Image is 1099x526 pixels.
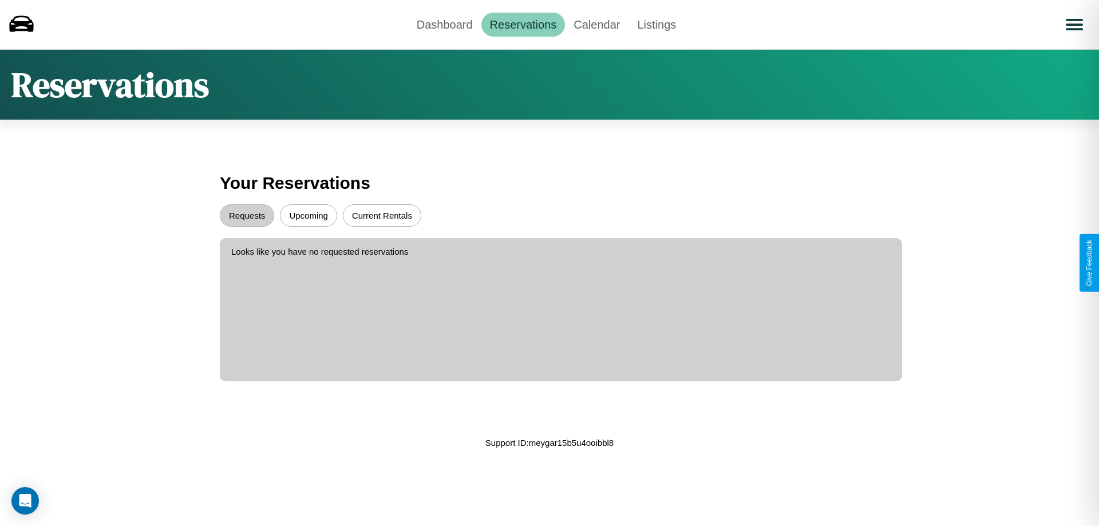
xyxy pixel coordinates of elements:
[408,13,481,37] a: Dashboard
[231,244,891,259] p: Looks like you have no requested reservations
[11,61,209,108] h1: Reservations
[220,204,274,227] button: Requests
[343,204,421,227] button: Current Rentals
[628,13,685,37] a: Listings
[481,13,566,37] a: Reservations
[11,487,39,515] div: Open Intercom Messenger
[1085,240,1093,286] div: Give Feedback
[565,13,628,37] a: Calendar
[220,168,879,199] h3: Your Reservations
[1058,9,1090,41] button: Open menu
[280,204,337,227] button: Upcoming
[485,435,614,450] p: Support ID: meygar15b5u4ooibbl8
